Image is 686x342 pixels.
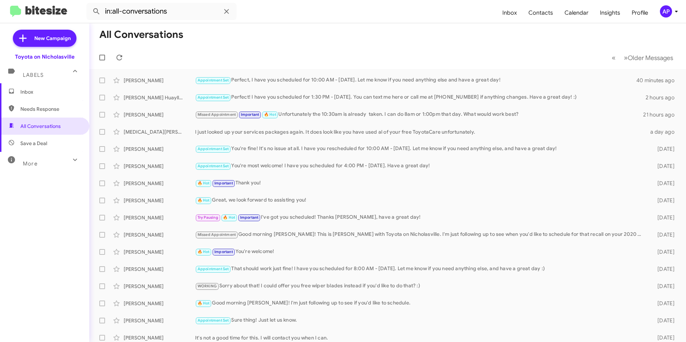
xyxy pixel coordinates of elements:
[646,128,680,135] div: a day ago
[20,88,81,95] span: Inbox
[660,5,672,18] div: AP
[198,284,217,288] span: WORKING
[523,3,559,23] a: Contacts
[124,145,195,153] div: [PERSON_NAME]
[198,164,229,168] span: Appointment Set
[646,317,680,324] div: [DATE]
[195,334,646,341] div: It's not a good time for this. I will contact you when I can.
[198,301,210,306] span: 🔥 Hot
[637,77,680,84] div: 40 minutes ago
[13,30,76,47] a: New Campaign
[646,283,680,290] div: [DATE]
[124,163,195,170] div: [PERSON_NAME]
[198,181,210,185] span: 🔥 Hot
[198,95,229,100] span: Appointment Set
[195,299,646,307] div: Good morning [PERSON_NAME]! I'm just following up to see if you'd like to schedule.
[195,145,646,153] div: You're fine! It's no issue at all. I have you rescheduled for 10:00 AM - [DATE]. Let me know if y...
[198,232,236,237] span: Missed Appointment
[195,316,646,324] div: Sure thing! Just let us know.
[124,180,195,187] div: [PERSON_NAME]
[20,105,81,113] span: Needs Response
[223,215,235,220] span: 🔥 Hot
[195,128,646,135] div: I just looked up your services packages again. It does look like you have used al of your free To...
[626,3,654,23] a: Profile
[198,78,229,83] span: Appointment Set
[646,300,680,307] div: [DATE]
[124,197,195,204] div: [PERSON_NAME]
[20,140,47,147] span: Save a Deal
[15,53,75,60] div: Toyota on Nicholasville
[214,249,233,254] span: Important
[646,94,680,101] div: 2 hours ago
[198,267,229,271] span: Appointment Set
[124,77,195,84] div: [PERSON_NAME]
[195,231,646,239] div: Good morning [PERSON_NAME]! This is [PERSON_NAME] with Toyota on Nicholasville. I'm just followin...
[198,249,210,254] span: 🔥 Hot
[195,248,646,256] div: You're welcome!
[646,334,680,341] div: [DATE]
[497,3,523,23] a: Inbox
[646,180,680,187] div: [DATE]
[198,215,218,220] span: Try Pausing
[195,76,637,84] div: Perfect, I have you scheduled for 10:00 AM - [DATE]. Let me know if you need anything else and ha...
[264,112,276,117] span: 🔥 Hot
[646,248,680,256] div: [DATE]
[646,231,680,238] div: [DATE]
[559,3,594,23] a: Calendar
[241,112,259,117] span: Important
[624,53,628,62] span: »
[195,162,646,170] div: You're most welcome! I have you scheduled for 4:00 PM - [DATE]. Have a great day!
[124,248,195,256] div: [PERSON_NAME]
[654,5,678,18] button: AP
[198,318,229,323] span: Appointment Set
[124,266,195,273] div: [PERSON_NAME]
[198,147,229,151] span: Appointment Set
[195,179,646,187] div: Thank you!
[608,50,677,65] nav: Page navigation example
[124,231,195,238] div: [PERSON_NAME]
[124,128,195,135] div: [MEDICAL_DATA][PERSON_NAME]
[628,54,673,62] span: Older Messages
[195,213,646,222] div: I've got you scheduled! Thanks [PERSON_NAME], have a great day!
[240,215,259,220] span: Important
[195,282,646,290] div: Sorry about that! I could offer you free wiper blades instead if you'd like to do that? :)
[20,123,61,130] span: All Conversations
[34,35,71,42] span: New Campaign
[124,300,195,307] div: [PERSON_NAME]
[195,196,646,204] div: Great, we look forward to assisting you!
[646,197,680,204] div: [DATE]
[23,160,38,167] span: More
[594,3,626,23] a: Insights
[646,145,680,153] div: [DATE]
[124,94,195,101] div: [PERSON_NAME] Huayllani-[PERSON_NAME]
[198,112,236,117] span: Missed Appointment
[620,50,677,65] button: Next
[124,111,195,118] div: [PERSON_NAME]
[195,265,646,273] div: That should work just fine! I have you scheduled for 8:00 AM - [DATE]. Let me know if you need an...
[86,3,237,20] input: Search
[124,283,195,290] div: [PERSON_NAME]
[214,181,233,185] span: Important
[124,317,195,324] div: [PERSON_NAME]
[646,266,680,273] div: [DATE]
[646,163,680,170] div: [DATE]
[607,50,620,65] button: Previous
[646,214,680,221] div: [DATE]
[195,110,643,119] div: Unfortunately the 10:30am is already taken. I can do 8am or 1:00pm that day. What would work best?
[124,334,195,341] div: [PERSON_NAME]
[198,198,210,203] span: 🔥 Hot
[99,29,183,40] h1: All Conversations
[195,93,646,101] div: Perfect! I have you scheduled for 1:30 PM - [DATE]. You can text me here or call me at [PHONE_NUM...
[23,72,44,78] span: Labels
[612,53,616,62] span: «
[643,111,680,118] div: 21 hours ago
[124,214,195,221] div: [PERSON_NAME]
